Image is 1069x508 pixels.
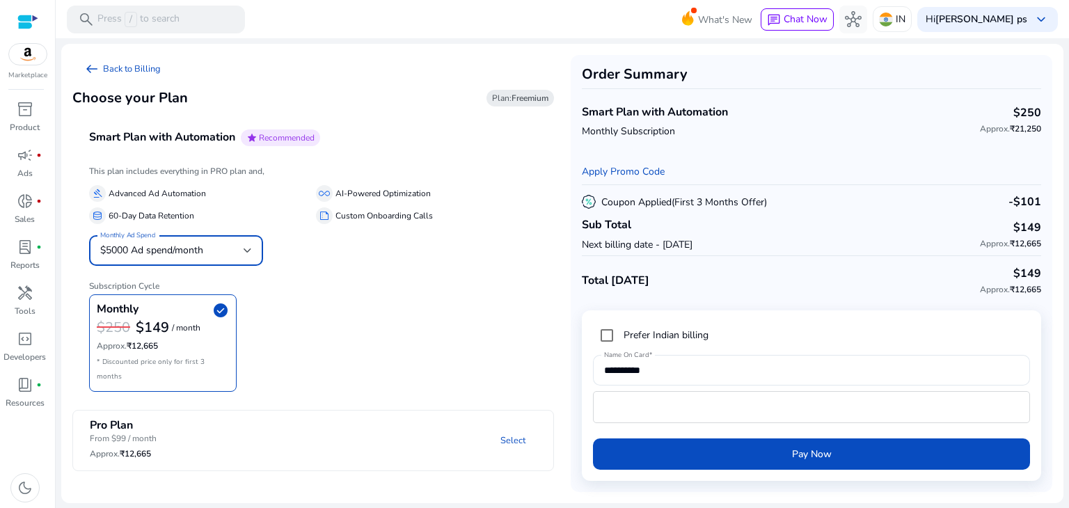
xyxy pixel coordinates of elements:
[582,66,1041,83] h3: Order Summary
[72,90,188,106] h3: Choose your Plan
[97,355,229,384] p: * Discounted price only for first 3 months
[89,270,537,291] h6: Subscription Cycle
[72,113,587,162] mat-expansion-panel-header: Smart Plan with AutomationstarRecommended
[845,11,862,28] span: hub
[784,13,828,26] span: Chat Now
[212,302,229,319] span: check_circle
[97,340,127,351] span: Approx.
[90,449,157,459] h6: ₹12,665
[926,15,1027,24] p: Hi
[73,411,587,470] mat-expansion-panel-header: Pro PlanFrom $99 / monthApprox.₹12,665Select
[512,93,548,104] b: Freemium
[17,479,33,496] span: dark_mode
[97,341,229,351] h6: ₹12,665
[92,188,103,199] span: gavel
[259,132,315,143] span: Recommended
[89,166,537,176] h6: This plan includes everything in PRO plan and,
[9,44,47,65] img: amazon.svg
[604,350,649,360] mat-label: Name On Card
[896,7,905,31] p: IN
[6,397,45,409] p: Resources
[3,351,46,363] p: Developers
[72,162,554,403] div: Smart Plan with AutomationstarRecommended
[17,376,33,393] span: book_4
[980,284,1010,295] span: Approx.
[10,259,40,271] p: Reports
[980,285,1041,294] h6: ₹12,665
[492,93,548,104] span: Plan:
[582,237,692,252] p: Next billing date - [DATE]
[84,61,100,77] span: arrow_left_alt
[489,428,537,453] a: Select
[582,219,692,232] h4: Sub Total
[17,331,33,347] span: code_blocks
[90,432,157,445] p: From $99 / month
[109,209,194,223] p: 60-Day Data Retention
[593,438,1030,470] button: Pay Now
[246,132,258,143] span: star
[672,196,767,209] span: (First 3 Months Offer)
[761,8,834,31] button: chatChat Now
[601,196,767,209] p: Coupon Applied
[1013,267,1041,280] h4: $149
[980,123,1010,134] span: Approx.
[1013,221,1041,235] h4: $149
[980,124,1041,134] h6: ₹21,250
[767,13,781,27] span: chat
[17,147,33,164] span: campaign
[36,382,42,388] span: fiber_manual_record
[582,165,665,178] a: Apply Promo Code
[8,70,47,81] p: Marketplace
[172,324,200,333] p: / month
[78,11,95,28] span: search
[136,318,169,337] b: $149
[125,12,137,27] span: /
[17,239,33,255] span: lab_profile
[879,13,893,26] img: in.svg
[17,285,33,301] span: handyman
[97,12,180,27] p: Press to search
[935,13,1027,26] b: [PERSON_NAME] ps
[980,239,1041,248] h6: ₹12,665
[621,328,708,342] label: Prefer Indian billing
[17,193,33,209] span: donut_small
[36,152,42,158] span: fiber_manual_record
[319,188,330,199] span: all_inclusive
[582,124,728,138] p: Monthly Subscription
[582,274,649,287] h4: Total [DATE]
[1033,11,1050,28] span: keyboard_arrow_down
[980,238,1010,249] span: Approx.
[109,186,206,201] p: Advanced Ad Automation
[90,448,120,459] span: Approx.
[72,55,172,83] a: arrow_left_altBack to Billing
[15,305,35,317] p: Tools
[319,210,330,221] span: summarize
[601,393,1022,421] iframe: Secure card payment input frame
[17,167,33,180] p: Ads
[92,210,103,221] span: database
[15,213,35,225] p: Sales
[97,319,130,336] h3: $250
[1008,196,1041,209] h4: -$101
[792,447,832,461] span: Pay Now
[90,419,157,432] h4: Pro Plan
[100,230,155,240] mat-label: Monthly Ad Spend
[582,106,728,119] h4: Smart Plan with Automation
[10,121,40,134] p: Product
[698,8,752,32] span: What's New
[1013,106,1041,120] h4: $250
[839,6,867,33] button: hub
[335,209,433,223] p: Custom Onboarding Calls
[17,101,33,118] span: inventory_2
[100,244,203,257] span: $5000 Ad spend/month
[335,186,431,201] p: AI-Powered Optimization
[97,303,138,316] h4: Monthly
[36,198,42,204] span: fiber_manual_record
[89,131,235,144] h4: Smart Plan with Automation
[36,244,42,250] span: fiber_manual_record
